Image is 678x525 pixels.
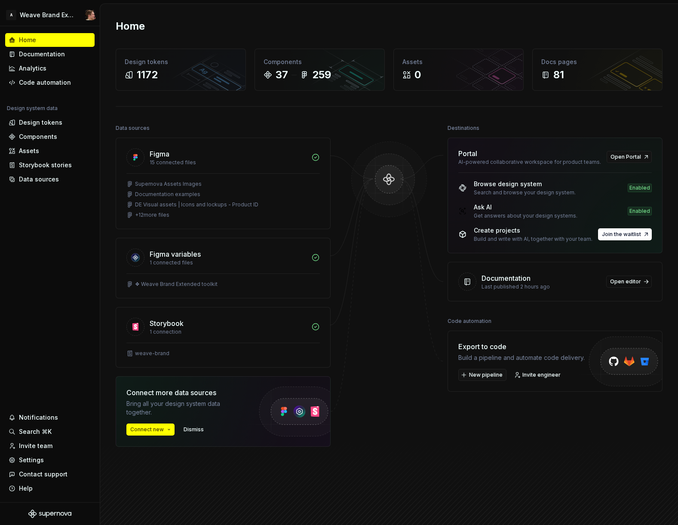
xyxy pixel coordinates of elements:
[116,238,331,298] a: Figma variables1 connected files❖ Weave Brand Extended toolkit
[469,371,503,378] span: New pipeline
[137,68,158,82] div: 1172
[474,226,592,235] div: Create projects
[2,6,98,24] button: AWeave Brand ExtendedAlexis Morin
[19,118,62,127] div: Design tokens
[116,122,150,134] div: Data sources
[19,147,39,155] div: Assets
[606,276,652,288] a: Open editor
[5,130,95,144] a: Components
[6,10,16,20] div: A
[628,207,652,215] div: Enabled
[150,259,306,266] div: 1 connected files
[458,353,585,362] div: Build a pipeline and automate code delivery.
[5,47,95,61] a: Documentation
[5,453,95,467] a: Settings
[5,158,95,172] a: Storybook stories
[116,307,331,368] a: Storybook1 connectionweave-brand
[611,154,641,160] span: Open Portal
[602,231,641,238] span: Join the waitlist
[532,49,663,91] a: Docs pages81
[125,58,237,66] div: Design tokens
[5,61,95,75] a: Analytics
[474,203,577,212] div: Ask AI
[19,78,71,87] div: Code automation
[553,68,564,82] div: 81
[7,105,58,112] div: Design system data
[448,122,479,134] div: Destinations
[19,132,57,141] div: Components
[19,36,36,44] div: Home
[19,175,59,184] div: Data sources
[5,144,95,158] a: Assets
[19,442,52,450] div: Invite team
[393,49,524,91] a: Assets0
[448,315,491,327] div: Code automation
[116,49,246,91] a: Design tokens1172
[135,350,169,357] div: weave-brand
[402,58,515,66] div: Assets
[135,212,169,218] div: + 12 more files
[150,329,306,335] div: 1 connection
[135,281,218,288] div: ❖ Weave Brand Extended toolkit
[474,236,592,243] div: Build and write with AI, together with your team.
[5,439,95,453] a: Invite team
[150,159,306,166] div: 15 connected files
[610,278,641,285] span: Open editor
[116,138,331,229] a: Figma15 connected filesSupernova Assets ImagesDocumentation examplesDE Visual assets | Icons and ...
[19,64,46,73] div: Analytics
[474,180,576,188] div: Browse design system
[474,189,576,196] div: Search and browse your design system.
[130,426,164,433] span: Connect new
[482,273,531,283] div: Documentation
[150,318,184,329] div: Storybook
[474,212,577,219] div: Get answers about your design systems.
[458,148,477,159] div: Portal
[150,249,201,259] div: Figma variables
[255,49,385,91] a: Components37259
[180,424,208,436] button: Dismiss
[458,369,506,381] button: New pipeline
[19,470,67,479] div: Contact support
[116,19,145,33] h2: Home
[5,411,95,424] button: Notifications
[264,58,376,66] div: Components
[512,369,564,381] a: Invite engineer
[414,68,421,82] div: 0
[135,181,202,187] div: Supernova Assets Images
[19,161,72,169] div: Storybook stories
[150,149,169,159] div: Figma
[5,76,95,89] a: Code automation
[5,172,95,186] a: Data sources
[19,413,58,422] div: Notifications
[135,191,200,198] div: Documentation examples
[184,426,204,433] span: Dismiss
[19,456,44,464] div: Settings
[19,427,52,436] div: Search ⌘K
[5,116,95,129] a: Design tokens
[276,68,288,82] div: 37
[126,399,242,417] div: Bring all your design system data together.
[5,33,95,47] a: Home
[458,159,601,166] div: AI-powered collaborative workspace for product teams.
[126,387,242,398] div: Connect more data sources
[20,11,75,19] div: Weave Brand Extended
[19,50,65,58] div: Documentation
[541,58,653,66] div: Docs pages
[458,341,585,352] div: Export to code
[28,510,71,518] svg: Supernova Logo
[5,482,95,495] button: Help
[522,371,561,378] span: Invite engineer
[126,424,175,436] button: Connect new
[607,151,652,163] a: Open Portal
[85,10,95,20] img: Alexis Morin
[5,425,95,439] button: Search ⌘K
[628,184,652,192] div: Enabled
[5,467,95,481] button: Contact support
[312,68,331,82] div: 259
[135,201,258,208] div: DE Visual assets | Icons and lockups - Product ID
[19,484,33,493] div: Help
[598,228,652,240] a: Join the waitlist
[482,283,601,290] div: Last published 2 hours ago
